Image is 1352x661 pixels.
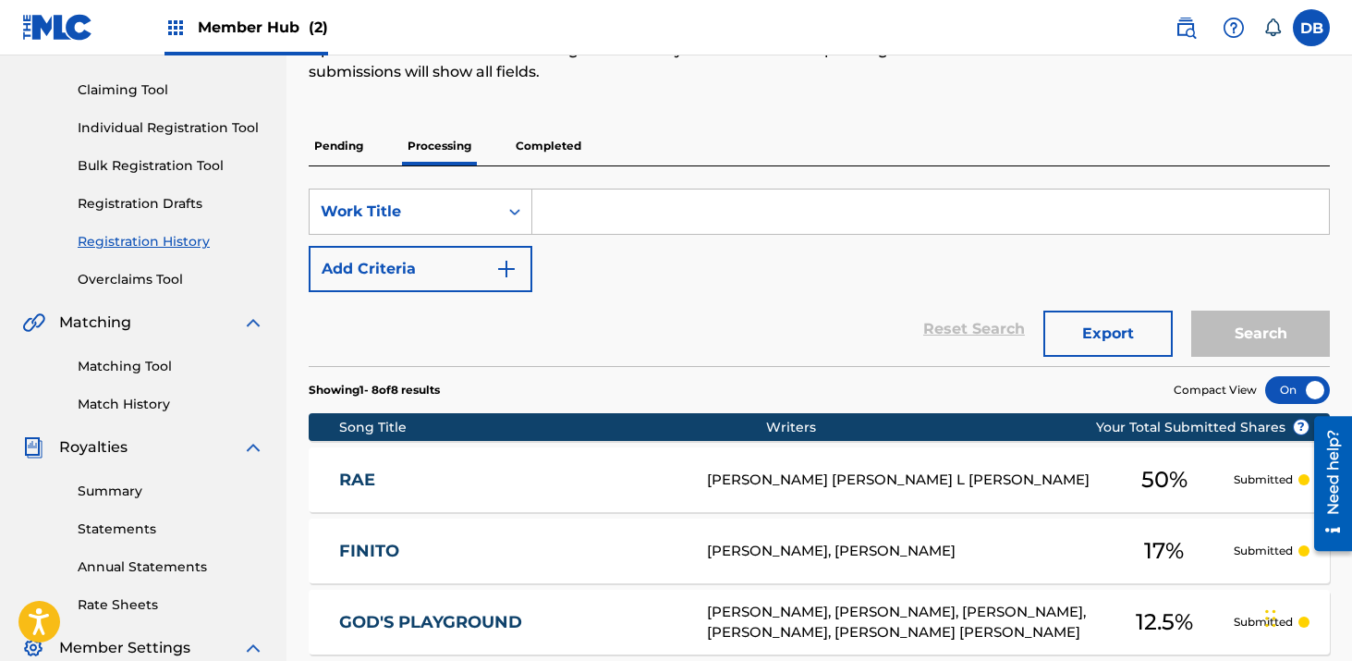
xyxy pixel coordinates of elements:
img: MLC Logo [22,14,93,41]
a: Statements [78,520,264,539]
a: Individual Registration Tool [78,118,264,138]
iframe: Chat Widget [1260,572,1352,661]
a: FINITO [339,541,682,562]
button: Export [1043,311,1173,357]
span: 50 % [1141,463,1188,496]
a: GOD'S PLAYGROUND [339,612,682,633]
p: Submitted [1234,471,1293,488]
span: Royalties [59,436,128,459]
span: Member Settings [59,637,190,659]
p: Showing 1 - 8 of 8 results [309,382,440,398]
a: Matching Tool [78,357,264,376]
a: Match History [78,395,264,414]
span: Member Hub [198,17,328,38]
div: Notifications [1263,18,1282,37]
div: User Menu [1293,9,1330,46]
p: Submitted [1234,543,1293,559]
div: [PERSON_NAME] [PERSON_NAME] L [PERSON_NAME] [707,470,1095,491]
span: (2) [309,18,328,36]
p: Submitted [1234,614,1293,630]
a: Annual Statements [78,557,264,577]
div: Help [1215,9,1252,46]
img: help [1223,17,1245,39]
a: Overclaims Tool [78,270,264,289]
p: Completed [510,127,587,165]
div: Writers [766,418,1154,437]
span: 17 % [1144,534,1184,568]
a: Registration Drafts [78,194,264,214]
img: 9d2ae6d4665cec9f34b9.svg [495,258,518,280]
div: Song Title [339,418,766,437]
p: Pending [309,127,369,165]
span: Your Total Submitted Shares [1096,418,1309,437]
a: RAE [339,470,682,491]
span: Compact View [1174,382,1257,398]
img: Matching [22,312,45,334]
img: expand [242,637,264,659]
div: Drag [1265,591,1276,646]
img: expand [242,436,264,459]
span: ? [1294,420,1309,435]
a: Rate Sheets [78,595,264,615]
a: Summary [78,482,264,501]
form: Search Form [309,189,1330,366]
a: Registration History [78,232,264,251]
iframe: Resource Center [1300,410,1352,558]
span: Matching [59,312,131,334]
img: Member Settings [22,637,44,659]
p: Updated information on an existing work will only show in the corresponding fields. New work subm... [309,39,1095,83]
div: [PERSON_NAME], [PERSON_NAME] [707,541,1095,562]
img: Top Rightsholders [164,17,187,39]
img: expand [242,312,264,334]
button: Add Criteria [309,246,532,292]
a: Claiming Tool [78,80,264,100]
a: Public Search [1167,9,1204,46]
p: Processing [402,127,477,165]
a: Bulk Registration Tool [78,156,264,176]
img: Royalties [22,436,44,459]
img: search [1175,17,1197,39]
div: [PERSON_NAME], [PERSON_NAME], [PERSON_NAME], [PERSON_NAME], [PERSON_NAME] [PERSON_NAME] [707,602,1095,643]
div: Work Title [321,201,487,223]
span: 12.5 % [1136,606,1193,639]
